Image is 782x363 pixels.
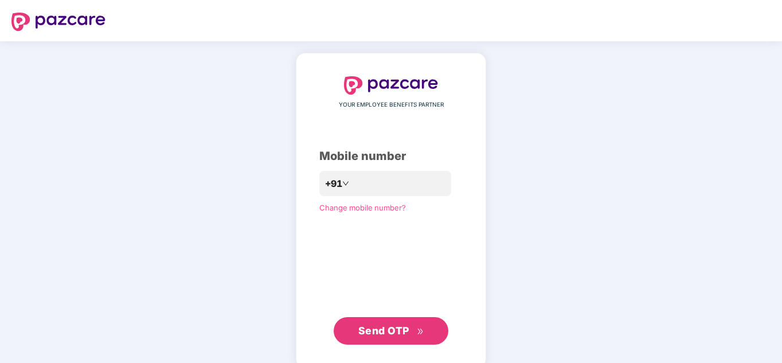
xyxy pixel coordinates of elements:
[11,13,105,31] img: logo
[339,100,444,110] span: YOUR EMPLOYEE BENEFITS PARTNER
[319,147,463,165] div: Mobile number
[334,317,448,345] button: Send OTPdouble-right
[319,203,406,212] a: Change mobile number?
[344,76,438,95] img: logo
[325,177,342,191] span: +91
[417,328,424,335] span: double-right
[358,325,409,337] span: Send OTP
[342,180,349,187] span: down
